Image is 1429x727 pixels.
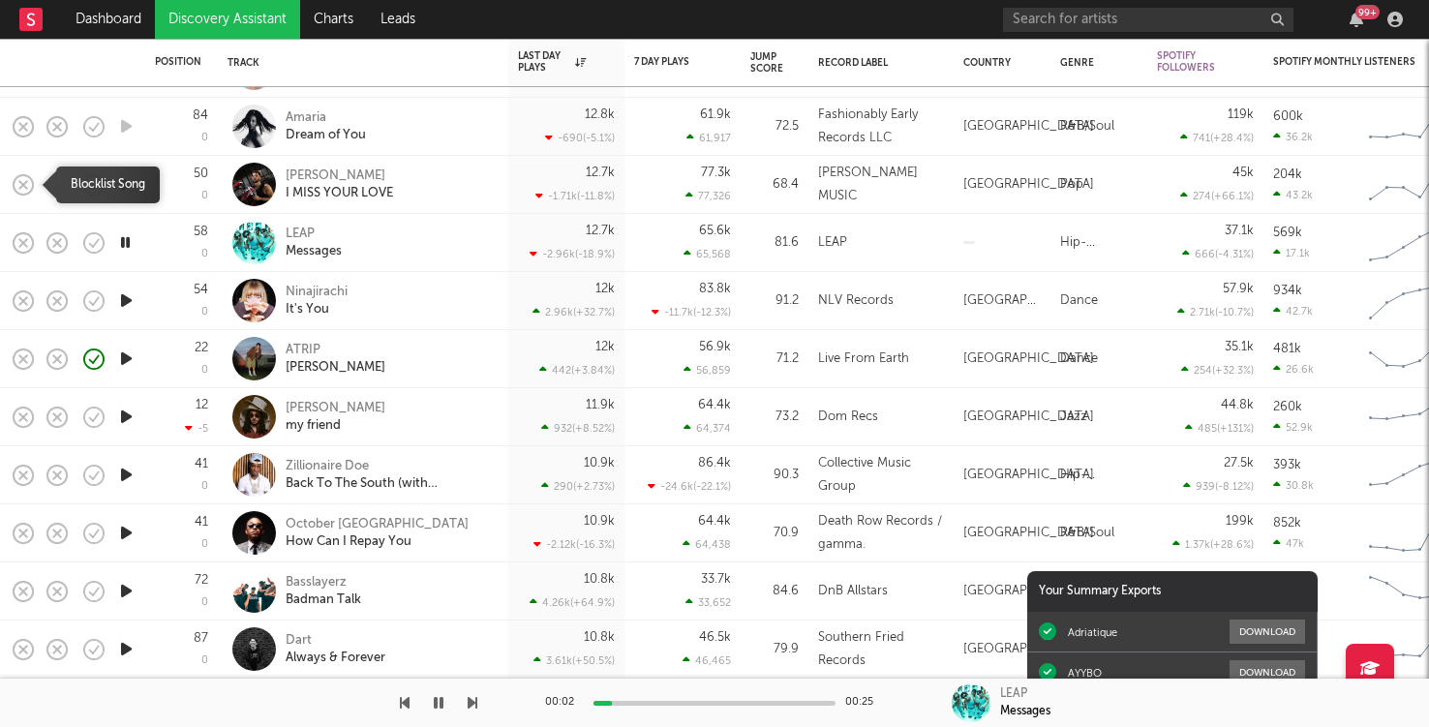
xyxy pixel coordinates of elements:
div: R&B/Soul [1060,115,1114,138]
div: 932 ( +8.52 % ) [541,422,615,435]
div: Always & Forever [286,650,385,667]
div: Collective Music Group [818,452,944,499]
div: Badman Talk [286,591,361,609]
div: 79.9 [750,638,799,661]
div: 77.3k [701,167,731,179]
div: [GEOGRAPHIC_DATA] [963,522,1094,545]
div: Jazz [1060,406,1087,429]
div: LEAP [1000,685,1027,703]
div: LEAP [818,231,847,255]
div: 26.6k [1273,363,1314,376]
div: Adriatique [1068,625,1117,639]
div: 393k [1273,459,1301,471]
div: [GEOGRAPHIC_DATA] [963,580,1094,603]
button: Download [1230,620,1305,644]
div: DnB Allstars [818,580,888,603]
div: 47k [1273,537,1304,550]
div: -690 ( -5.1 % ) [545,132,615,144]
div: Genre [1060,57,1128,69]
div: 199k [1226,515,1254,528]
div: 33,652 [685,596,731,609]
div: Fashionably Early Records LLC [818,104,944,150]
div: 12.7k [586,225,615,237]
div: October [GEOGRAPHIC_DATA] [286,516,469,533]
div: 119k [1228,108,1254,121]
div: 10.9k [584,457,615,470]
div: 44.8k [1221,399,1254,411]
div: Amaria [286,109,366,127]
div: 64.4k [698,399,731,411]
div: -2.12k ( -16.3 % ) [533,538,615,551]
div: Dart [286,632,385,650]
div: 83.8k [699,283,731,295]
div: 45k [1232,167,1254,179]
div: 00:02 [545,691,584,714]
div: Position [155,56,201,68]
a: ATRIP[PERSON_NAME] [286,342,385,377]
a: October [GEOGRAPHIC_DATA]How Can I Repay You [286,516,469,551]
div: 41 [195,458,208,470]
a: BasslayerzBadman Talk [286,574,361,609]
div: -1.71k ( -11.8 % ) [535,190,615,202]
div: 10.8k [584,573,615,586]
div: 30.8k [1273,479,1314,492]
div: I MISS YOUR LOVE [286,185,393,202]
a: [PERSON_NAME]my friend [286,400,385,435]
div: 65,568 [684,248,731,260]
div: Dom Recs [818,406,878,429]
div: 600k [1273,110,1303,123]
div: 68.4 [750,173,799,197]
div: 12k [595,283,615,295]
div: R&B/Soul [1060,522,1114,545]
div: Hip-Hop/Rap [1060,231,1138,255]
div: 61,917 [686,132,731,144]
a: LEAPMessages [286,226,342,260]
div: -11.7k ( -12.3 % ) [652,306,731,318]
div: Jump Score [750,51,783,75]
div: 61.9k [700,108,731,121]
div: Track [228,57,489,69]
div: Messages [286,243,342,260]
div: [PERSON_NAME] [286,359,385,377]
div: Record Label [818,57,934,69]
div: 2.96k ( +32.7 % ) [532,306,615,318]
div: How Can I Repay You [286,533,469,551]
div: [GEOGRAPHIC_DATA] [963,406,1094,429]
div: 72.5 [750,115,799,138]
div: [GEOGRAPHIC_DATA] [963,289,1041,313]
div: 0 [201,481,208,492]
button: 99+ [1350,12,1363,27]
div: Death Row Records / gamma. [818,510,944,557]
div: 22 [195,342,208,354]
div: 741 ( +28.4 % ) [1180,132,1254,144]
div: 77,326 [685,190,731,202]
div: 84.6 [750,580,799,603]
a: AmariaDream of You [286,109,366,144]
button: Download [1230,660,1305,684]
div: 35.1k [1225,341,1254,353]
div: 1.37k ( +28.6 % ) [1172,538,1254,551]
div: Live From Earth [818,348,909,371]
a: Zillionaire DoeBack To The South (with [PERSON_NAME]) [286,458,494,493]
div: 57.9k [1223,283,1254,295]
div: 86.4k [698,457,731,470]
div: LEAP [286,226,342,243]
a: [PERSON_NAME]I MISS YOUR LOVE [286,167,393,202]
div: 11.9k [586,399,615,411]
div: 0 [201,597,208,608]
div: 0 [201,249,208,259]
div: 12.8k [585,108,615,121]
div: 0 [201,307,208,318]
div: 50 [194,167,208,180]
div: 4.26k ( +64.9 % ) [530,596,615,609]
div: 17.1k [1273,247,1310,259]
input: Search for artists [1003,8,1293,32]
div: 934k [1273,285,1302,297]
div: 00:25 [845,691,884,714]
div: 7 Day Plays [634,56,702,68]
div: -2.96k ( -18.9 % ) [530,248,615,260]
div: 666 ( -4.31 % ) [1182,248,1254,260]
div: Hip-Hop/Rap [1060,464,1138,487]
div: 0 [201,133,208,143]
div: [GEOGRAPHIC_DATA] [963,348,1094,371]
